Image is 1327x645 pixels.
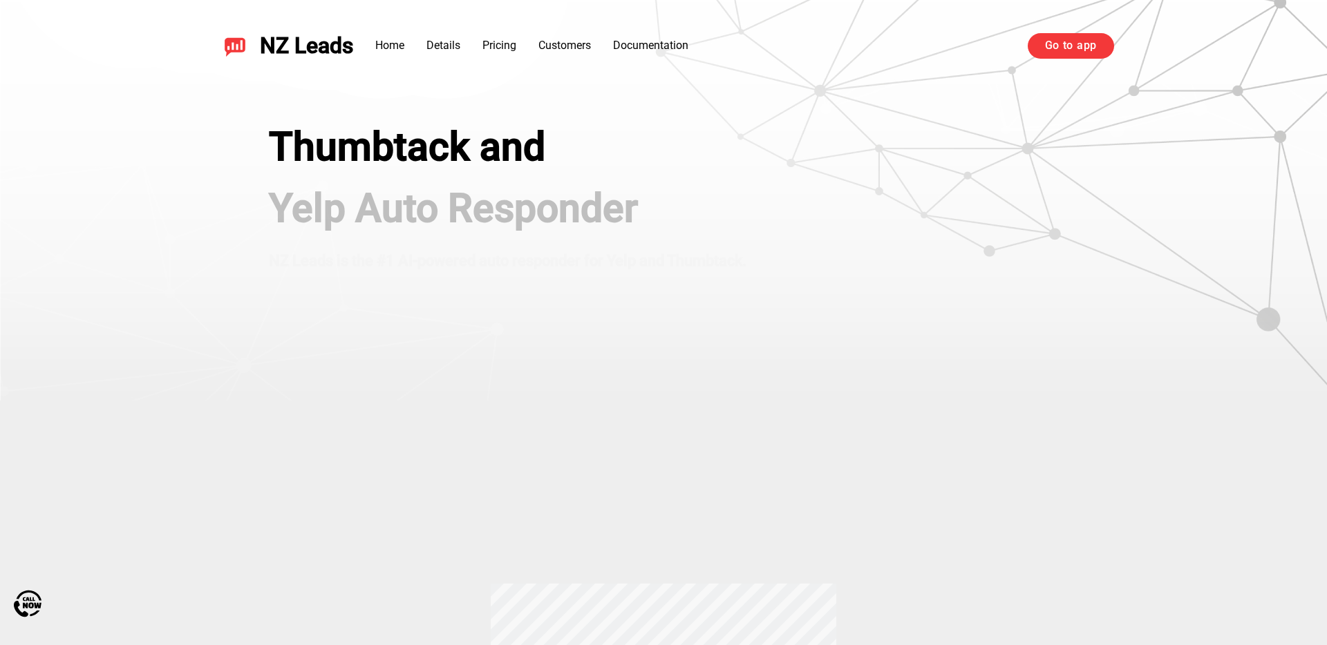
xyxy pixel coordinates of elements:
[375,39,404,52] a: Home
[426,39,460,52] a: Details
[270,280,408,297] span: Setup takes 2 clicks.
[14,590,41,617] img: Call Now
[224,35,246,57] img: NZ Leads logo
[269,252,746,269] strong: NZ Leads is the #1 AI-powered auto responder for Yelp and Thumbtack.
[538,39,591,52] a: Customers
[260,33,353,59] span: NZ Leads
[269,327,435,374] a: Start for free
[613,39,688,52] a: Documentation
[269,124,746,170] div: Thumbtack and
[1028,33,1114,58] a: Go to app
[269,186,746,231] h1: Yelp Auto Responder
[482,39,516,52] a: Pricing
